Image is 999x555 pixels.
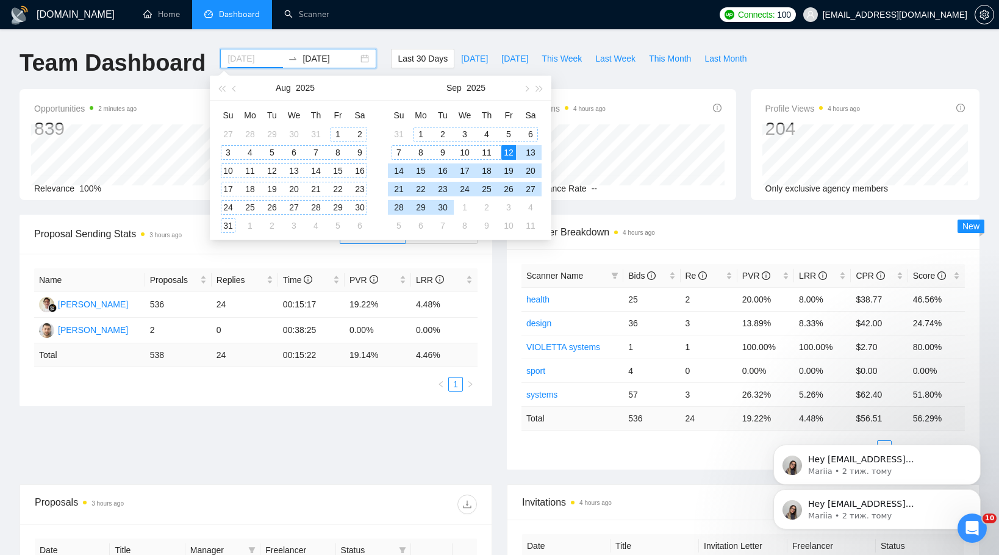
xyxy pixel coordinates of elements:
[461,52,488,65] span: [DATE]
[410,198,432,217] td: 2025-09-29
[479,182,494,196] div: 25
[523,200,538,215] div: 4
[217,217,239,235] td: 2025-08-31
[53,143,210,154] p: Message from Mariia, sent 2 тиж. тому
[498,143,520,162] td: 2025-09-12
[305,143,327,162] td: 2025-08-07
[414,127,428,141] div: 1
[217,106,239,125] th: Su
[287,218,301,233] div: 3
[243,200,257,215] div: 25
[432,106,454,125] th: Tu
[520,106,542,125] th: Sa
[432,143,454,162] td: 2025-09-09
[39,323,54,338] img: YB
[479,163,494,178] div: 18
[526,318,551,328] a: design
[145,268,212,292] th: Proposals
[399,546,406,554] span: filter
[542,52,582,65] span: This Week
[309,182,323,196] div: 21
[414,145,428,160] div: 8
[828,106,860,112] time: 4 hours ago
[217,198,239,217] td: 2025-08-24
[239,143,261,162] td: 2025-08-04
[501,127,516,141] div: 5
[239,162,261,180] td: 2025-08-11
[479,127,494,141] div: 4
[454,198,476,217] td: 2025-10-01
[288,54,298,63] span: swap-right
[217,180,239,198] td: 2025-08-17
[34,226,340,242] span: Proposal Sending Stats
[239,217,261,235] td: 2025-09-01
[98,106,137,112] time: 2 minutes ago
[765,184,889,193] span: Only exclusive agency members
[217,125,239,143] td: 2025-07-27
[476,143,498,162] td: 2025-09-11
[327,180,349,198] td: 2025-08-22
[34,101,137,116] span: Opportunities
[287,163,301,178] div: 13
[414,163,428,178] div: 15
[10,10,234,162] div: 2 notifications
[221,163,235,178] div: 10
[686,271,707,281] span: Re
[611,272,618,279] span: filter
[221,218,235,233] div: 31
[287,182,301,196] div: 20
[331,127,345,141] div: 1
[221,145,235,160] div: 3
[283,198,305,217] td: 2025-08-27
[227,52,283,65] input: Start date
[150,273,198,287] span: Proposals
[467,381,474,388] span: right
[261,217,283,235] td: 2025-09-02
[261,162,283,180] td: 2025-08-12
[410,217,432,235] td: 2025-10-06
[410,125,432,143] td: 2025-09-01
[353,200,367,215] div: 30
[755,367,999,549] iframe: To enrich screen reader interactions, please activate Accessibility in Grammarly extension settings
[34,184,74,193] span: Relevance
[913,271,946,281] span: Score
[261,180,283,198] td: 2025-08-19
[623,229,655,236] time: 4 hours ago
[392,182,406,196] div: 21
[243,218,257,233] div: 1
[349,106,371,125] th: Sa
[261,125,283,143] td: 2025-07-29
[283,162,305,180] td: 2025-08-13
[975,10,994,20] span: setting
[738,8,775,21] span: Connects:
[523,127,538,141] div: 6
[327,125,349,143] td: 2025-08-01
[305,162,327,180] td: 2025-08-14
[521,224,965,240] span: Scanner Breakdown
[261,143,283,162] td: 2025-08-05
[410,106,432,125] th: Mo
[457,495,477,514] button: download
[435,182,450,196] div: 23
[392,127,406,141] div: 31
[698,271,707,280] span: info-circle
[476,217,498,235] td: 2025-10-09
[520,217,542,235] td: 2025-10-11
[435,218,450,233] div: 7
[526,366,545,376] a: sport
[327,106,349,125] th: Fr
[327,217,349,235] td: 2025-09-05
[454,125,476,143] td: 2025-09-03
[589,49,642,68] button: Last Week
[392,218,406,233] div: 5
[526,295,550,304] a: health
[143,9,180,20] a: homeHome
[501,200,516,215] div: 3
[283,106,305,125] th: We
[476,106,498,125] th: Th
[217,162,239,180] td: 2025-08-10
[243,163,257,178] div: 11
[698,49,753,68] button: Last Month
[956,104,965,112] span: info-circle
[410,180,432,198] td: 2025-09-22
